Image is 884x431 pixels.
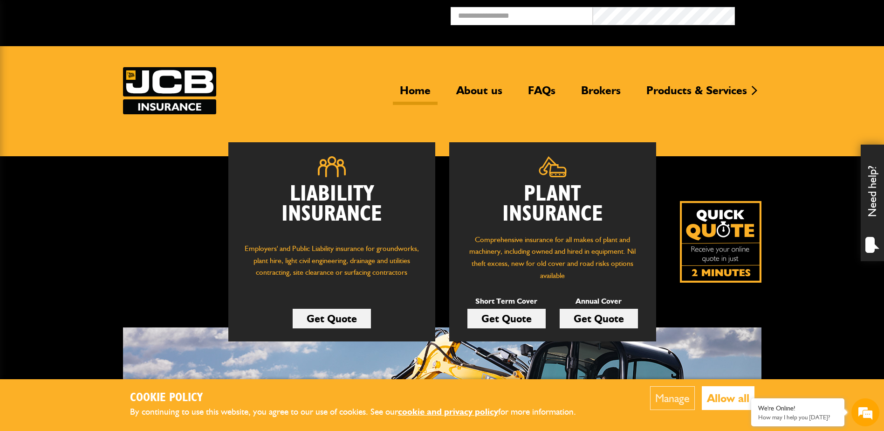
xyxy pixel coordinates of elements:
[398,406,498,417] a: cookie and privacy policy
[702,386,754,410] button: Allow all
[521,83,562,105] a: FAQs
[574,83,628,105] a: Brokers
[130,405,591,419] p: By continuing to use this website, you agree to our use of cookies. See our for more information.
[449,83,509,105] a: About us
[293,309,371,328] a: Get Quote
[463,234,642,281] p: Comprehensive insurance for all makes of plant and machinery, including owned and hired in equipm...
[467,309,546,328] a: Get Quote
[393,83,438,105] a: Home
[242,184,421,234] h2: Liability Insurance
[467,295,546,307] p: Short Term Cover
[560,309,638,328] a: Get Quote
[758,404,837,412] div: We're Online!
[123,67,216,114] img: JCB Insurance Services logo
[735,7,877,21] button: Broker Login
[463,184,642,224] h2: Plant Insurance
[123,67,216,114] a: JCB Insurance Services
[650,386,695,410] button: Manage
[242,243,421,287] p: Employers' and Public Liability insurance for groundworks, plant hire, light civil engineering, d...
[560,295,638,307] p: Annual Cover
[758,414,837,421] p: How may I help you today?
[130,391,591,405] h2: Cookie Policy
[861,145,884,261] div: Need help?
[680,201,761,283] a: Get your insurance quote isn just 2-minutes
[639,83,754,105] a: Products & Services
[680,201,761,283] img: Quick Quote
